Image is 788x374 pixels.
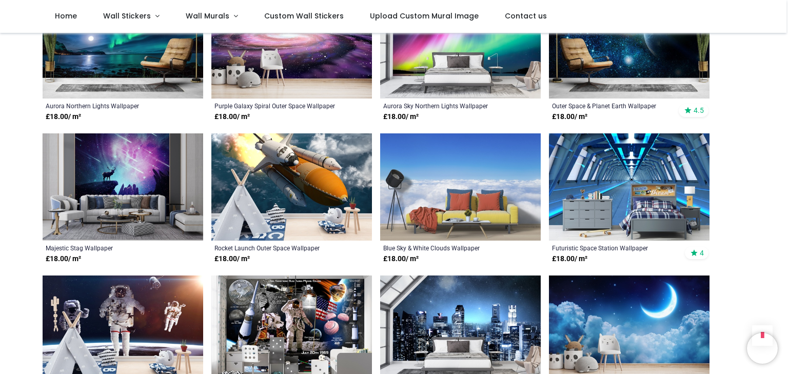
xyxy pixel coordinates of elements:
[383,112,419,122] strong: £ 18.00 / m²
[186,11,229,21] span: Wall Murals
[380,133,541,241] img: Blue Sky & White Clouds Wall Mural Wallpaper
[46,254,81,264] strong: £ 18.00 / m²
[552,112,587,122] strong: £ 18.00 / m²
[46,112,81,122] strong: £ 18.00 / m²
[383,102,507,110] a: Aurora Sky Northern Lights Wallpaper
[46,244,169,252] a: Majestic Stag Wallpaper
[211,133,372,241] img: Rocket Launch Outer Space Wall Mural Wallpaper - Mod7
[549,133,710,241] img: Futuristic Space Station Wall Mural Wallpaper
[214,112,250,122] strong: £ 18.00 / m²
[214,254,250,264] strong: £ 18.00 / m²
[383,254,419,264] strong: £ 18.00 / m²
[505,11,547,21] span: Contact us
[747,333,778,364] iframe: Brevo live chat
[552,254,587,264] strong: £ 18.00 / m²
[552,244,676,252] a: Futuristic Space Station Wallpaper
[694,106,704,115] span: 4.5
[700,248,704,258] span: 4
[103,11,151,21] span: Wall Stickers
[214,244,338,252] a: Rocket Launch Outer Space Wallpaper
[214,102,338,110] a: Purple Galaxy Spiral Outer Space Wallpaper
[43,133,203,241] img: Majestic Stag Wall Mural Wallpaper
[370,11,479,21] span: Upload Custom Mural Image
[264,11,344,21] span: Custom Wall Stickers
[55,11,77,21] span: Home
[46,102,169,110] a: Aurora Northern Lights Wallpaper
[383,244,507,252] a: Blue Sky & White Clouds Wallpaper
[552,102,676,110] a: Outer Space & Planet Earth Wallpaper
